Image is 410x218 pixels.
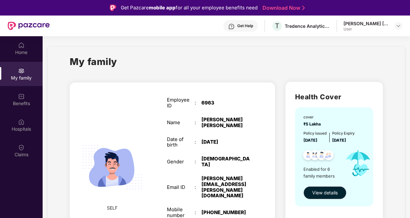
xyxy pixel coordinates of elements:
div: : [195,159,201,165]
div: Employee ID [167,97,195,109]
span: SELF [107,204,118,212]
span: [DATE] [303,138,317,143]
div: Policy Expiry [332,131,354,136]
div: 6963 [201,100,250,106]
div: Get Help [237,23,253,28]
span: ₹5 Lakhs [303,122,323,126]
div: [PERSON_NAME][EMAIL_ADDRESS][PERSON_NAME][DOMAIN_NAME] [201,176,250,199]
h1: My family [70,54,117,69]
div: [PERSON_NAME] [PERSON_NAME] [343,20,389,27]
div: Get Pazcare for all your employee benefits need [121,4,258,12]
div: [PERSON_NAME] [PERSON_NAME] [201,117,250,128]
div: Name [167,120,195,125]
h2: Health Cover [295,92,373,102]
img: icon [340,144,376,183]
img: svg+xml;base64,PHN2ZyB4bWxucz0iaHR0cDovL3d3dy53My5vcmcvMjAwMC9zdmciIHdpZHRoPSIyMjQiIGhlaWdodD0iMT... [75,130,150,205]
img: svg+xml;base64,PHN2ZyB4bWxucz0iaHR0cDovL3d3dy53My5vcmcvMjAwMC9zdmciIHdpZHRoPSI0OC45MTUiIGhlaWdodD... [307,148,323,164]
span: View details [312,189,338,196]
img: svg+xml;base64,PHN2ZyBpZD0iSG9tZSIgeG1sbnM9Imh0dHA6Ly93d3cudzMub3JnLzIwMDAvc3ZnIiB3aWR0aD0iMjAiIG... [18,42,25,49]
strong: mobile app [149,5,176,11]
img: Stroke [302,5,305,11]
span: [DATE] [332,138,346,143]
div: Email ID [167,184,195,190]
span: T [275,22,279,30]
div: : [195,100,201,106]
img: svg+xml;base64,PHN2ZyB4bWxucz0iaHR0cDovL3d3dy53My5vcmcvMjAwMC9zdmciIHdpZHRoPSI0OC45NDMiIGhlaWdodD... [314,148,330,164]
img: svg+xml;base64,PHN2ZyB4bWxucz0iaHR0cDovL3d3dy53My5vcmcvMjAwMC9zdmciIHdpZHRoPSI0OC45NDMiIGhlaWdodD... [321,148,336,164]
img: svg+xml;base64,PHN2ZyBpZD0iQmVuZWZpdHMiIHhtbG5zPSJodHRwOi8vd3d3LnczLm9yZy8yMDAwL3N2ZyIgd2lkdGg9Ij... [18,93,25,100]
button: View details [303,186,346,199]
div: : [195,184,201,190]
img: svg+xml;base64,PHN2ZyBpZD0iSGVscC0zMngzMiIgeG1sbnM9Imh0dHA6Ly93d3cudzMub3JnLzIwMDAvc3ZnIiB3aWR0aD... [228,23,235,30]
div: Gender [167,159,195,165]
img: svg+xml;base64,PHN2ZyBpZD0iSG9zcGl0YWxzIiB4bWxucz0iaHR0cDovL3d3dy53My5vcmcvMjAwMC9zdmciIHdpZHRoPS... [18,119,25,125]
div: cover [303,114,323,120]
img: svg+xml;base64,PHN2ZyBpZD0iRHJvcGRvd24tMzJ4MzIiIHhtbG5zPSJodHRwOi8vd3d3LnczLm9yZy8yMDAwL3N2ZyIgd2... [396,23,401,28]
img: svg+xml;base64,PHN2ZyB4bWxucz0iaHR0cDovL3d3dy53My5vcmcvMjAwMC9zdmciIHdpZHRoPSI0OC45NDMiIGhlaWdodD... [300,148,316,164]
div: : [195,120,201,125]
div: User [343,27,389,32]
img: New Pazcare Logo [8,22,50,30]
div: Tredence Analytics Solutions Private Limited [285,23,330,29]
div: Policy issued [303,131,327,136]
a: Download Now [262,5,303,11]
img: svg+xml;base64,PHN2ZyB3aWR0aD0iMjAiIGhlaWdodD0iMjAiIHZpZXdCb3g9IjAgMCAyMCAyMCIgZmlsbD0ibm9uZSIgeG... [18,68,25,74]
div: [DATE] [201,139,250,145]
img: Logo [110,5,116,11]
div: : [195,139,201,145]
div: [PHONE_NUMBER] [201,210,250,215]
span: Enabled for 6 family members [303,166,340,179]
div: : [195,210,201,215]
div: [DEMOGRAPHIC_DATA] [201,156,250,168]
img: svg+xml;base64,PHN2ZyBpZD0iQ2xhaW0iIHhtbG5zPSJodHRwOi8vd3d3LnczLm9yZy8yMDAwL3N2ZyIgd2lkdGg9IjIwIi... [18,144,25,151]
div: Date of birth [167,136,195,148]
